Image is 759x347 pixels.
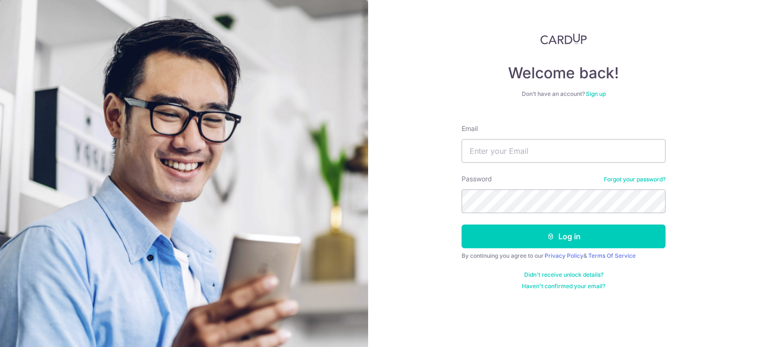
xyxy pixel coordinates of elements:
[545,252,583,259] a: Privacy Policy
[462,64,666,83] h4: Welcome back!
[522,282,605,290] a: Haven't confirmed your email?
[462,252,666,260] div: By continuing you agree to our &
[540,33,587,45] img: CardUp Logo
[604,176,666,183] a: Forgot your password?
[586,90,606,97] a: Sign up
[462,90,666,98] div: Don’t have an account?
[462,124,478,133] label: Email
[462,174,492,184] label: Password
[588,252,636,259] a: Terms Of Service
[462,139,666,163] input: Enter your Email
[462,225,666,248] button: Log in
[524,271,603,279] a: Didn't receive unlock details?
